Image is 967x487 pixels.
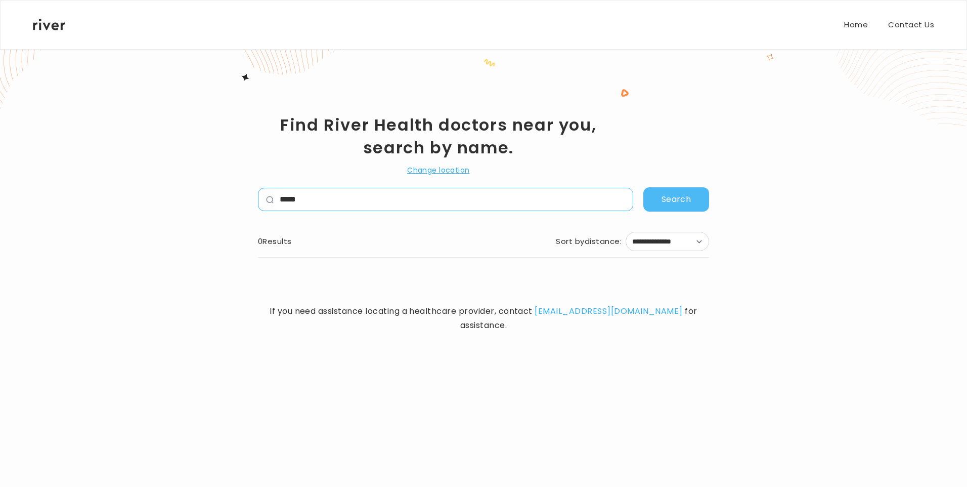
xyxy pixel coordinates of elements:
div: Sort by : [556,234,622,249]
button: Change location [407,164,469,176]
a: Home [844,18,868,32]
input: name [274,188,633,211]
div: 0 Results [258,234,292,249]
h1: Find River Health doctors near you, search by name. [258,113,619,159]
a: [EMAIL_ADDRESS][DOMAIN_NAME] [535,305,682,317]
button: Search [643,187,709,212]
span: If you need assistance locating a healthcare provider, contact for assistance. [258,304,709,333]
span: distance [585,234,620,249]
a: Contact Us [888,18,934,32]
